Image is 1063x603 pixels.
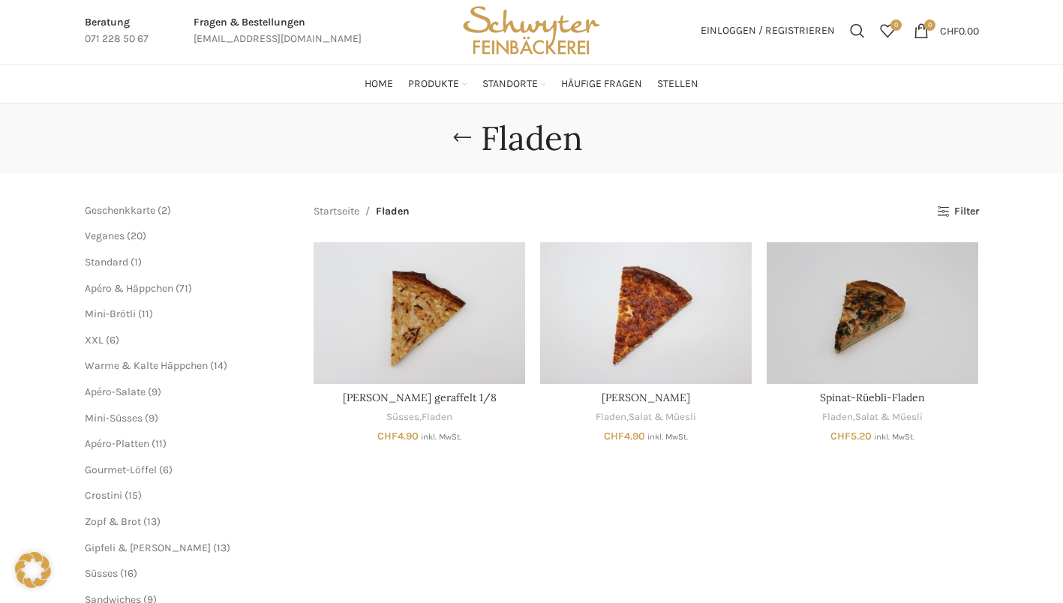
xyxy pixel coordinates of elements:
[85,334,104,346] a: XXL
[214,359,224,372] span: 14
[85,463,157,476] a: Gourmet-Löffel
[314,203,410,220] nav: Breadcrumb
[85,385,146,398] a: Apéro-Salate
[343,391,497,404] a: [PERSON_NAME] geraffelt 1/8
[481,118,583,158] h1: Fladen
[701,25,835,36] span: Einloggen / Registrieren
[85,204,155,217] a: Geschenkkarte
[194,14,362,48] a: Infobox link
[855,410,923,424] a: Salat & Müesli
[131,229,143,242] span: 20
[110,334,116,346] span: 6
[155,437,163,450] span: 11
[85,541,211,554] a: Gipfeli & [PERSON_NAME]
[874,432,914,442] small: inkl. MwSt.
[147,515,157,528] span: 13
[937,205,978,218] a: Filter
[149,412,155,424] span: 9
[386,410,419,424] a: Süsses
[85,515,141,528] a: Zopf & Brot
[602,391,690,404] a: [PERSON_NAME]
[128,489,138,502] span: 15
[561,77,642,91] span: Häufige Fragen
[124,567,134,580] span: 16
[443,123,481,153] a: Go back
[365,77,393,91] span: Home
[163,463,169,476] span: 6
[314,242,525,383] a: Apfel-Fladen geraffelt 1/8
[604,430,645,442] bdi: 4.90
[179,282,188,295] span: 71
[629,410,696,424] a: Salat & Müesli
[408,69,467,99] a: Produkte
[540,242,752,383] a: Käse-Fladen
[85,307,136,320] a: Mini-Brötli
[314,203,359,220] a: Startseite
[377,430,419,442] bdi: 4.90
[376,203,410,220] span: Fladen
[85,256,128,268] a: Standard
[657,77,698,91] span: Stellen
[872,16,902,46] a: 0
[767,410,978,424] div: ,
[767,242,978,383] a: Spinat-Rüebli-Fladen
[217,541,227,554] span: 13
[647,432,688,442] small: inkl. MwSt.
[377,430,398,442] span: CHF
[940,24,959,37] span: CHF
[540,410,752,424] div: ,
[408,77,459,91] span: Produkte
[85,489,122,502] a: Crostini
[161,204,167,217] span: 2
[604,430,624,442] span: CHF
[85,437,149,450] a: Apéro-Platten
[924,19,935,31] span: 0
[85,282,173,295] a: Apéro & Häppchen
[561,69,642,99] a: Häufige Fragen
[152,385,158,398] span: 9
[85,567,118,580] a: Süsses
[422,410,452,424] a: Fladen
[872,16,902,46] div: Meine Wunschliste
[314,410,525,424] div: ,
[85,359,208,372] a: Warme & Kalte Häppchen
[890,19,902,31] span: 0
[134,256,138,268] span: 1
[822,410,853,424] a: Fladen
[482,77,538,91] span: Standorte
[142,307,149,320] span: 11
[482,69,546,99] a: Standorte
[365,69,393,99] a: Home
[458,23,605,36] a: Site logo
[421,432,461,442] small: inkl. MwSt.
[77,69,986,99] div: Main navigation
[940,24,979,37] bdi: 0.00
[657,69,698,99] a: Stellen
[830,430,872,442] bdi: 5.20
[596,410,626,424] a: Fladen
[85,229,125,242] a: Veganes
[842,16,872,46] a: Suchen
[85,14,149,48] a: Infobox link
[906,16,986,46] a: 0 CHF0.00
[693,16,842,46] a: Einloggen / Registrieren
[85,412,143,424] a: Mini-Süsses
[820,391,925,404] a: Spinat-Rüebli-Fladen
[830,430,851,442] span: CHF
